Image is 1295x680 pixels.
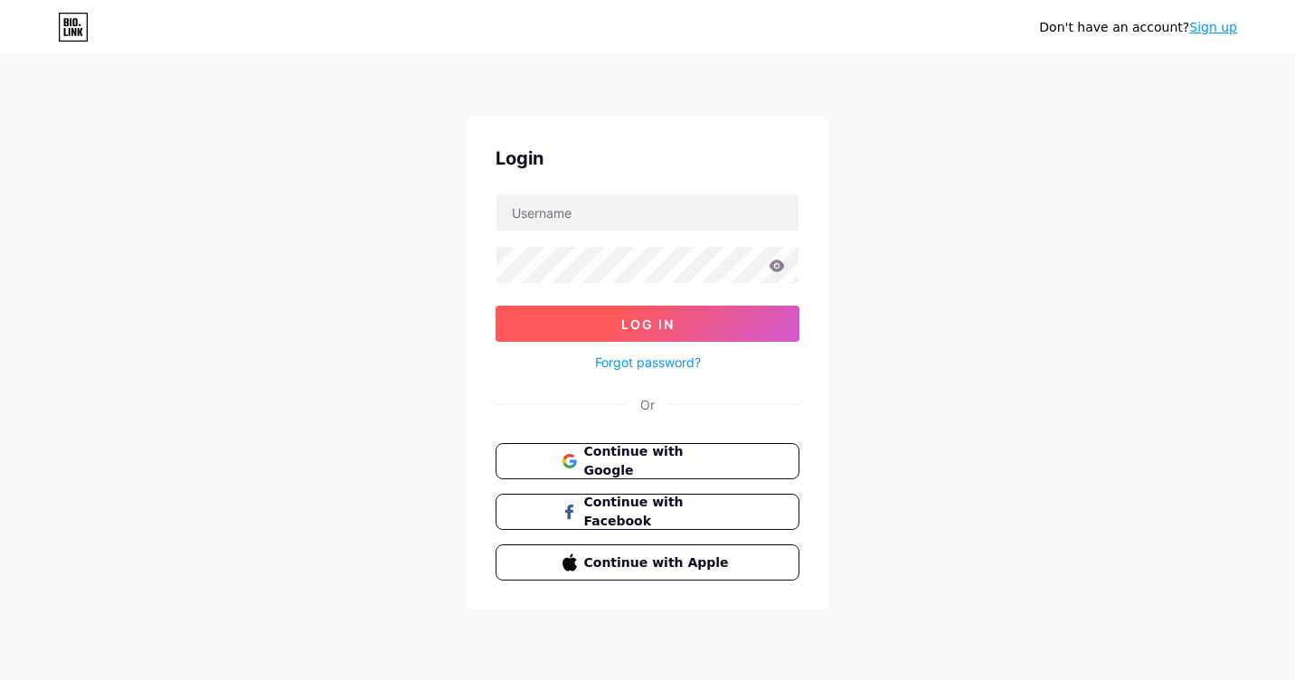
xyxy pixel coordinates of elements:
[496,443,799,479] button: Continue with Google
[595,353,701,372] a: Forgot password?
[496,544,799,581] button: Continue with Apple
[496,145,799,172] div: Login
[496,194,799,231] input: Username
[584,553,733,572] span: Continue with Apple
[1039,18,1237,37] div: Don't have an account?
[621,316,675,332] span: Log In
[496,494,799,530] button: Continue with Facebook
[1189,20,1237,34] a: Sign up
[584,493,733,531] span: Continue with Facebook
[584,442,733,480] span: Continue with Google
[496,306,799,342] button: Log In
[640,395,655,414] div: Or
